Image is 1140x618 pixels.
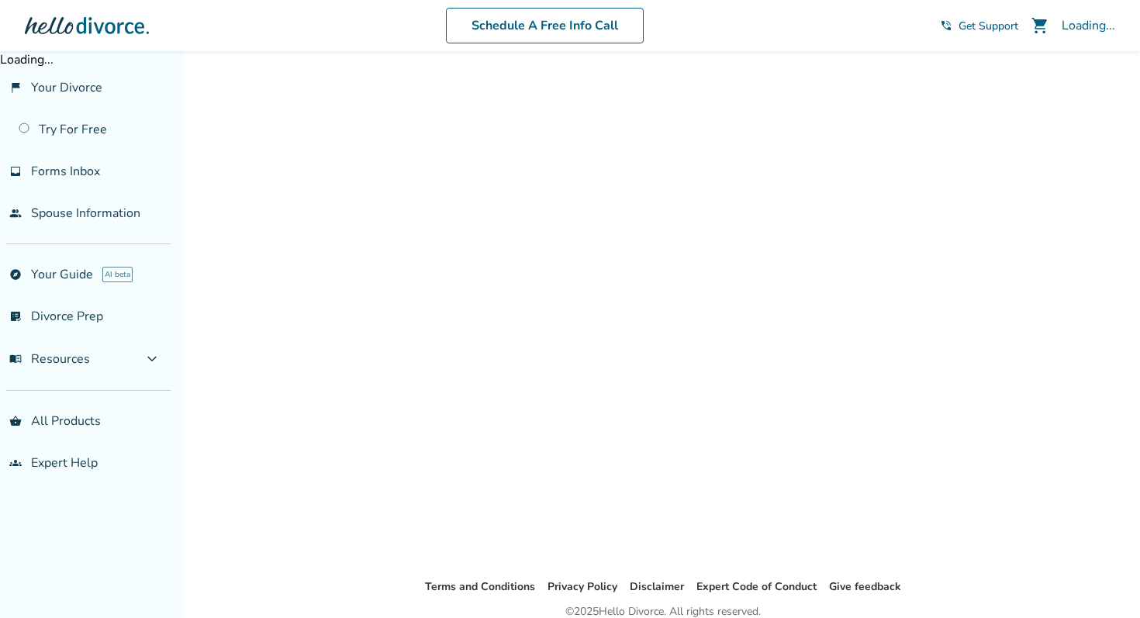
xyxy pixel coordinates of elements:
a: Schedule A Free Info Call [446,8,644,43]
span: Get Support [959,19,1018,33]
span: list_alt_check [9,310,22,323]
li: Give feedback [829,578,901,596]
a: Expert Code of Conduct [696,579,817,594]
a: Privacy Policy [548,579,617,594]
span: AI beta [102,267,133,282]
span: expand_more [143,350,161,368]
div: Loading... [1062,17,1115,34]
span: people [9,207,22,219]
span: phone_in_talk [940,19,952,32]
a: phone_in_talkGet Support [940,19,1018,33]
a: Terms and Conditions [425,579,535,594]
span: Forms Inbox [31,163,100,180]
span: shopping_cart [1031,16,1049,35]
li: Disclaimer [630,578,684,596]
span: flag_2 [9,81,22,94]
span: shopping_basket [9,415,22,427]
span: inbox [9,165,22,178]
span: groups [9,457,22,469]
span: menu_book [9,353,22,365]
span: Resources [9,350,90,368]
span: explore [9,268,22,281]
